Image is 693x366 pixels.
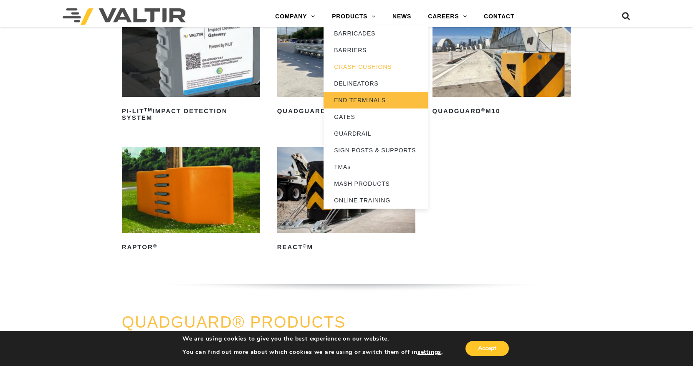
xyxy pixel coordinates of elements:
[465,341,509,356] button: Accept
[122,313,346,331] a: QUADGUARD® PRODUCTS
[267,8,324,25] a: COMPANY
[122,104,260,124] h2: PI-LIT Impact Detection System
[153,243,157,248] sup: ®
[324,8,384,25] a: PRODUCTS
[122,241,260,254] h2: RAPTOR
[324,125,428,142] a: GUARDRAIL
[324,25,428,42] a: BARRICADES
[432,104,571,118] h2: QuadGuard M10
[324,42,428,58] a: BARRIERS
[324,159,428,175] a: TMAs
[324,58,428,75] a: CRASH CUSHIONS
[324,142,428,159] a: SIGN POSTS & SUPPORTS
[182,335,443,343] p: We are using cookies to give you the best experience on our website.
[277,10,415,117] a: QuadGuard®Elite M10
[324,109,428,125] a: GATES
[122,147,260,254] a: RAPTOR®
[417,348,441,356] button: settings
[324,175,428,192] a: MASH PRODUCTS
[63,8,186,25] img: Valtir
[303,243,307,248] sup: ®
[277,104,415,118] h2: QuadGuard Elite M10
[324,92,428,109] a: END TERMINALS
[481,107,486,112] sup: ®
[475,8,523,25] a: CONTACT
[432,10,571,117] a: QuadGuard®M10
[144,107,152,112] sup: TM
[324,192,428,209] a: ONLINE TRAINING
[122,10,260,124] a: PI-LITTMImpact Detection System
[277,147,415,254] a: REACT®M
[324,75,428,92] a: DELINEATORS
[182,348,443,356] p: You can find out more about which cookies we are using or switch them off in .
[384,8,420,25] a: NEWS
[420,8,475,25] a: CAREERS
[277,241,415,254] h2: REACT M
